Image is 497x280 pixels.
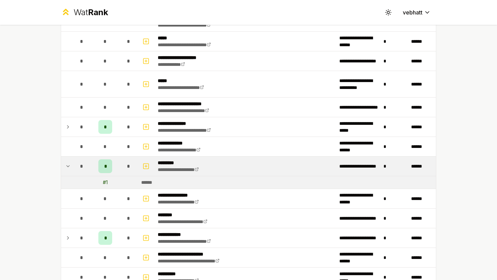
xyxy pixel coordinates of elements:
[61,7,108,18] a: WatRank
[403,8,422,17] span: vebhatt
[103,179,108,186] div: # 1
[88,7,108,17] span: Rank
[74,7,108,18] div: Wat
[397,6,436,19] button: vebhatt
